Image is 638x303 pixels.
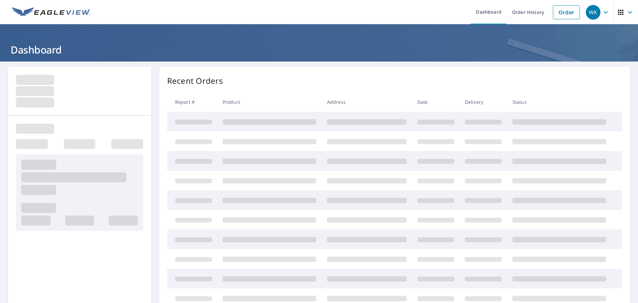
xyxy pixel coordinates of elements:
[460,92,507,112] th: Delivery
[586,5,600,20] div: WK
[322,92,412,112] th: Address
[12,7,90,17] img: EV Logo
[412,92,460,112] th: Date
[553,5,580,19] a: Order
[167,75,223,87] p: Recent Orders
[8,43,630,57] h1: Dashboard
[167,92,217,112] th: Report #
[217,92,322,112] th: Product
[507,92,611,112] th: Status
